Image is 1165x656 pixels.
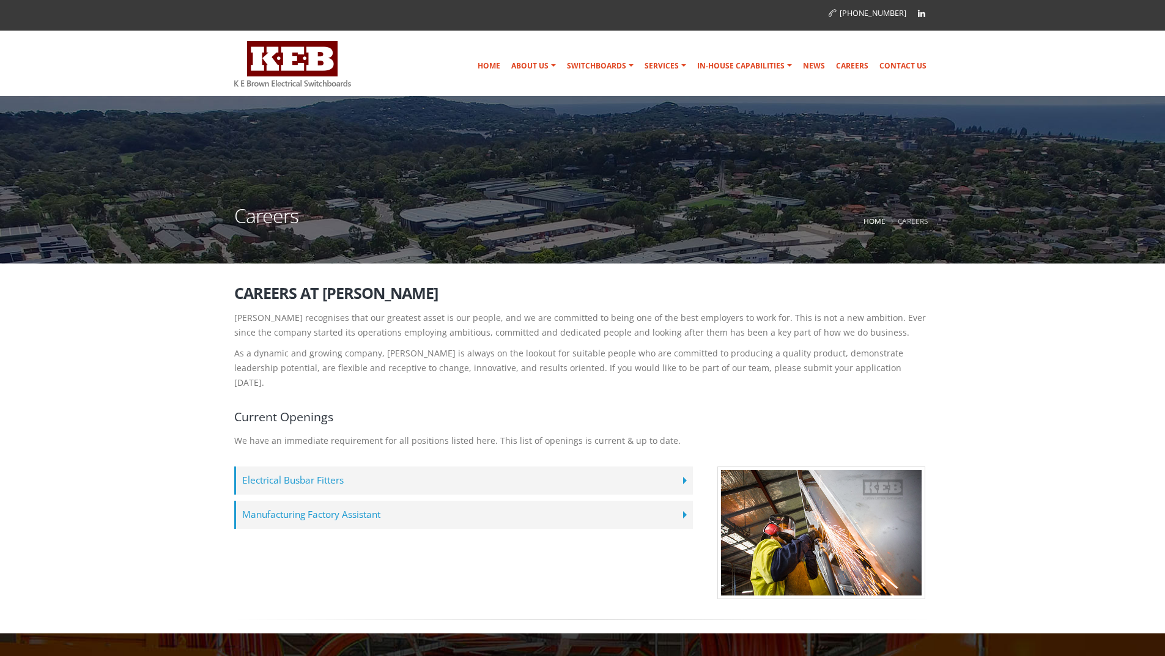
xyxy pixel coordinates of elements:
[234,501,693,529] label: Manufacturing Factory Assistant
[234,346,931,390] p: As a dynamic and growing company, [PERSON_NAME] is always on the lookout for suitable people who ...
[829,8,906,18] a: [PHONE_NUMBER]
[798,54,830,78] a: News
[234,206,298,241] h1: Careers
[234,408,931,425] h4: Current Openings
[640,54,691,78] a: Services
[888,213,928,229] li: Careers
[562,54,638,78] a: Switchboards
[234,433,931,448] p: We have an immediate requirement for all positions listed here. This list of openings is current ...
[234,311,931,340] p: [PERSON_NAME] recognises that our greatest asset is our people, and we are committed to being one...
[234,285,931,301] h2: Careers at [PERSON_NAME]
[506,54,561,78] a: About Us
[473,54,505,78] a: Home
[912,4,931,23] a: Linkedin
[692,54,797,78] a: In-house Capabilities
[234,41,351,87] img: K E Brown Electrical Switchboards
[234,466,693,495] label: Electrical Busbar Fitters
[864,216,886,226] a: Home
[831,54,873,78] a: Careers
[875,54,931,78] a: Contact Us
